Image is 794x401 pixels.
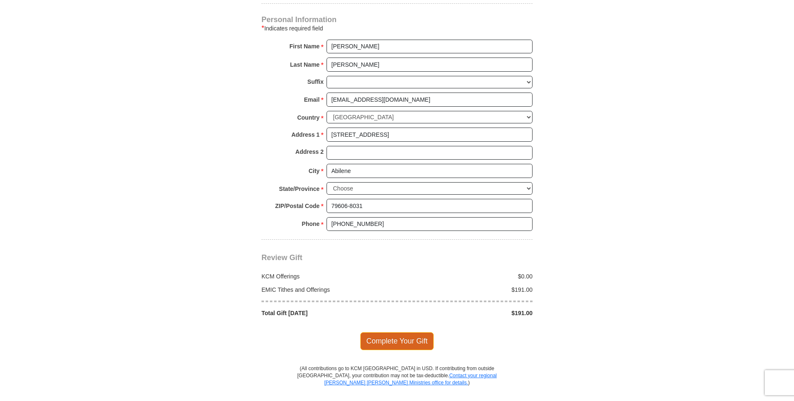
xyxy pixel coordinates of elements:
[291,129,320,140] strong: Address 1
[397,309,537,317] div: $191.00
[257,272,397,281] div: KCM Offerings
[290,59,320,70] strong: Last Name
[324,373,497,386] a: Contact your regional [PERSON_NAME] [PERSON_NAME] Ministries office for details.
[309,165,319,177] strong: City
[360,332,434,350] span: Complete Your Gift
[261,16,533,23] h4: Personal Information
[275,200,320,212] strong: ZIP/Postal Code
[261,253,302,262] span: Review Gift
[295,146,324,158] strong: Address 2
[279,183,319,195] strong: State/Province
[304,94,319,105] strong: Email
[261,23,533,33] div: Indicates required field
[302,218,320,230] strong: Phone
[307,76,324,88] strong: Suffix
[397,272,537,281] div: $0.00
[257,286,397,294] div: EMIC Tithes and Offerings
[297,112,320,123] strong: Country
[257,309,397,317] div: Total Gift [DATE]
[289,40,319,52] strong: First Name
[397,286,537,294] div: $191.00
